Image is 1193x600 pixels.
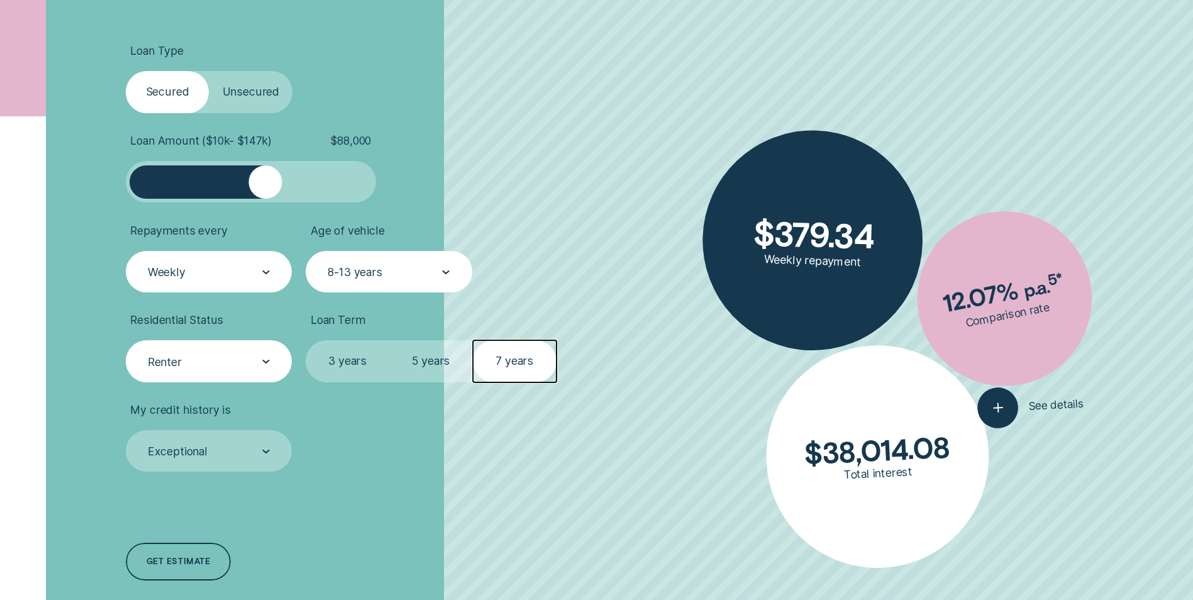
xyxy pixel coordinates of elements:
label: 3 years [306,340,389,382]
span: My credit history is [130,403,230,417]
div: Weekly [148,265,186,279]
span: See details [1028,397,1084,413]
span: Loan Amount ( $10k - $147k ) [130,134,272,148]
span: Repayments every [130,224,227,238]
label: 5 years [389,340,473,382]
div: Renter [148,355,182,369]
a: Get estimate [126,543,231,581]
button: See details [977,383,1085,429]
label: 7 years [473,340,557,382]
span: Age of vehicle [311,224,385,238]
span: Residential Status [130,313,223,327]
span: $ 88,000 [330,134,371,148]
div: Exceptional [148,445,208,458]
span: Loan Term [311,313,365,327]
div: 8-13 years [328,265,382,279]
label: Secured [126,71,209,113]
span: Loan Type [130,44,183,58]
label: Unsecured [209,71,292,113]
